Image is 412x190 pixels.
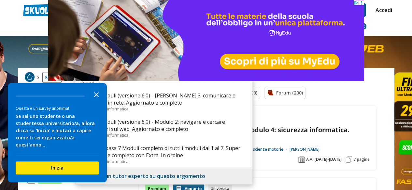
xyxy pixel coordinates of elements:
[290,147,320,152] a: [PERSON_NAME]
[78,106,249,112] div: Prova di abilità informatica
[16,113,99,148] div: Se sei uno studente o una studentessa universitario/a, allora clicca su 'Inizia' e aiutaci a capi...
[8,83,107,182] div: Survey
[315,157,342,162] span: [DATE]-[DATE]
[42,72,62,83] a: Ricerca
[78,133,249,138] div: Prova di abilità informatica
[353,157,356,162] span: 7
[376,3,389,17] a: Accedi
[89,172,205,180] a: Trova un tutor esperto su questo argomento
[78,145,249,159] a: Risposte Eipass 7 Moduli completo di tutti i moduli dal 1 al 7. Super aggiornato e completo con E...
[25,72,35,83] a: Home
[267,90,274,96] img: Forum filtro contenuto
[306,157,313,162] span: A.A.
[298,156,305,163] img: Anno accademico
[25,72,35,82] img: Home
[145,125,370,143] a: Eipass 7 moduli (versione 6.0) - Modulo 4: sicurezza informatica. Aggiornato e completo
[16,105,99,111] div: Questa è un survey anonima!
[253,147,290,152] a: scienze motorie
[78,80,249,85] div: Informatica
[264,87,306,99] a: Forum (200)
[346,156,352,163] img: Pagine
[78,159,249,164] div: Prova di abilità informatica
[357,157,370,162] span: pagine
[90,88,103,101] button: Close the survey
[16,161,99,174] button: Inizia
[78,118,249,133] a: Eipass 7 moduli (versione 6.0) - Modulo 2: navigare e cercare informazioni sul web. Aggiornato e ...
[78,92,249,106] a: Eipass 7 moduli (versione 6.0) - [PERSON_NAME] 3: comunicare e collaborare in rete. Aggiornato e ...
